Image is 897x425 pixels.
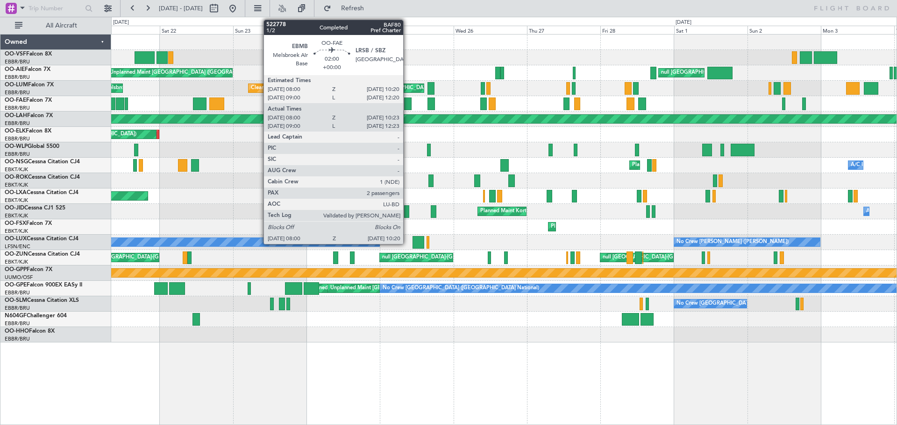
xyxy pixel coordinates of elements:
[747,26,821,34] div: Sun 2
[76,81,151,95] div: AOG Maint Melsbroek Air Base
[5,51,26,57] span: OO-VSF
[480,204,589,218] div: Planned Maint Kortrijk-[GEOGRAPHIC_DATA]
[5,98,26,103] span: OO-FAE
[275,97,431,111] div: Cleaning [GEOGRAPHIC_DATA] ([GEOGRAPHIC_DATA] National)
[5,335,30,342] a: EBBR/BRU
[603,251,721,265] div: null [GEOGRAPHIC_DATA]-[GEOGRAPHIC_DATA]
[5,159,80,165] a: OO-NSGCessna Citation CJ4
[380,26,453,34] div: Tue 25
[5,282,82,288] a: OO-GPEFalcon 900EX EASy II
[330,281,506,295] div: Unplanned Maint [GEOGRAPHIC_DATA] ([GEOGRAPHIC_DATA] National)
[5,221,26,226] span: OO-FSX
[5,51,52,57] a: OO-VSFFalcon 8X
[5,320,30,327] a: EBBR/BRU
[5,135,30,142] a: EBBR/BRU
[5,89,30,96] a: EBBR/BRU
[5,190,27,195] span: OO-LXA
[5,67,25,72] span: OO-AIE
[5,67,50,72] a: OO-AIEFalcon 7X
[5,74,30,81] a: EBBR/BRU
[5,305,30,312] a: EBBR/BRU
[5,120,30,127] a: EBBR/BRU
[5,258,28,265] a: EBKT/KJK
[5,221,52,226] a: OO-FSXFalcon 7X
[86,26,159,34] div: Fri 21
[5,105,30,111] a: EBBR/BRU
[5,98,52,103] a: OO-FAEFalcon 7X
[5,313,67,319] a: N604GFChallenger 604
[5,128,51,134] a: OO-ELKFalcon 8X
[382,251,501,265] div: null [GEOGRAPHIC_DATA]-[GEOGRAPHIC_DATA]
[5,282,27,288] span: OO-GPE
[676,19,691,27] div: [DATE]
[5,82,54,88] a: OO-LUMFalcon 7X
[821,26,894,34] div: Mon 3
[5,313,27,319] span: N604GF
[527,26,600,34] div: Thu 27
[5,212,28,219] a: EBKT/KJK
[5,190,78,195] a: OO-LXACessna Citation CJ4
[5,58,30,65] a: EBBR/BRU
[5,251,80,257] a: OO-ZUNCessna Citation CJ4
[110,66,285,80] div: Unplanned Maint [GEOGRAPHIC_DATA] ([GEOGRAPHIC_DATA] National)
[5,205,65,211] a: OO-JIDCessna CJ1 525
[5,236,27,242] span: OO-LUX
[10,18,101,33] button: All Aircraft
[5,174,80,180] a: OO-ROKCessna Citation CJ4
[676,297,833,311] div: No Crew [GEOGRAPHIC_DATA] ([GEOGRAPHIC_DATA] National)
[5,298,79,303] a: OO-SLMCessna Citation XLS
[5,181,28,188] a: EBKT/KJK
[88,251,207,265] div: null [GEOGRAPHIC_DATA]-[GEOGRAPHIC_DATA]
[5,151,30,158] a: EBBR/BRU
[5,113,27,118] span: OO-LAH
[5,228,28,235] a: EBKT/KJK
[5,205,24,211] span: OO-JID
[5,289,30,296] a: EBBR/BRU
[676,235,789,249] div: No Crew [PERSON_NAME] ([PERSON_NAME])
[5,328,29,334] span: OO-HHO
[674,26,747,34] div: Sat 1
[319,1,375,16] button: Refresh
[5,113,53,118] a: OO-LAHFalcon 7X
[349,81,431,95] div: AOG Maint [GEOGRAPHIC_DATA]
[661,66,783,80] div: null [GEOGRAPHIC_DATA] ([GEOGRAPHIC_DATA])
[383,281,539,295] div: No Crew [GEOGRAPHIC_DATA] ([GEOGRAPHIC_DATA] National)
[600,26,674,34] div: Fri 28
[24,22,99,29] span: All Aircraft
[5,298,27,303] span: OO-SLM
[5,197,28,204] a: EBKT/KJK
[5,328,55,334] a: OO-HHOFalcon 8X
[5,267,27,272] span: OO-GPP
[5,236,78,242] a: OO-LUXCessna Citation CJ4
[233,26,306,34] div: Sun 23
[5,128,26,134] span: OO-ELK
[5,82,28,88] span: OO-LUM
[159,4,203,13] span: [DATE] - [DATE]
[306,26,380,34] div: Mon 24
[551,220,660,234] div: Planned Maint Kortrijk-[GEOGRAPHIC_DATA]
[5,267,52,272] a: OO-GPPFalcon 7X
[28,1,82,15] input: Trip Number
[5,166,28,173] a: EBKT/KJK
[632,158,741,172] div: Planned Maint Kortrijk-[GEOGRAPHIC_DATA]
[454,26,527,34] div: Wed 26
[5,274,33,281] a: UUMO/OSF
[160,26,233,34] div: Sat 22
[113,19,129,27] div: [DATE]
[5,159,28,165] span: OO-NSG
[5,144,28,149] span: OO-WLP
[5,174,28,180] span: OO-ROK
[251,81,407,95] div: Cleaning [GEOGRAPHIC_DATA] ([GEOGRAPHIC_DATA] National)
[5,243,30,250] a: LFSN/ENC
[5,144,59,149] a: OO-WLPGlobal 5500
[5,251,28,257] span: OO-ZUN
[333,5,372,12] span: Refresh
